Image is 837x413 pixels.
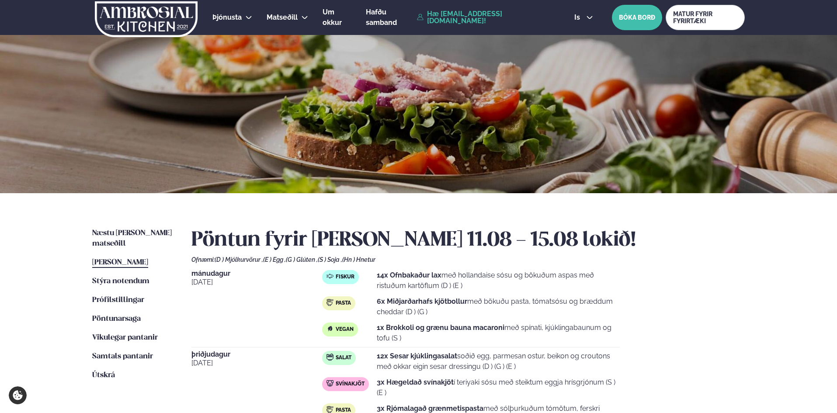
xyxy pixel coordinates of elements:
[318,256,342,263] span: (S ) Soja ,
[326,299,333,306] img: pasta.svg
[377,378,454,386] strong: 3x Hægeldað svínakjöt
[191,228,745,253] h2: Pöntun fyrir [PERSON_NAME] 11.08 - 15.08 lokið!
[336,326,354,333] span: Vegan
[92,257,148,268] a: [PERSON_NAME]
[92,259,148,266] span: [PERSON_NAME]
[212,12,242,23] a: Þjónusta
[336,381,365,388] span: Svínakjöt
[92,228,174,249] a: Næstu [PERSON_NAME] matseðill
[92,370,115,381] a: Útskrá
[366,7,413,28] a: Hafðu samband
[574,14,583,21] span: is
[267,13,298,21] span: Matseðill
[92,276,149,287] a: Stýra notendum
[567,14,600,21] button: is
[326,406,333,413] img: pasta.svg
[377,296,620,317] p: með bökuðu pasta, tómatsósu og bræddum cheddar (D ) (G )
[191,358,322,368] span: [DATE]
[323,7,351,28] a: Um okkur
[92,295,144,305] a: Prófílstillingar
[326,273,333,280] img: fish.svg
[92,278,149,285] span: Stýra notendum
[191,277,322,288] span: [DATE]
[336,274,354,281] span: Fiskur
[377,297,467,305] strong: 6x Miðjarðarhafs kjötbollur
[336,354,351,361] span: Salat
[377,323,620,344] p: með spínati, kjúklingabaunum og tofu (S )
[92,296,144,304] span: Prófílstillingar
[263,256,286,263] span: (E ) Egg ,
[92,353,153,360] span: Samtals pantanir
[9,386,27,404] a: Cookie settings
[191,256,745,263] div: Ofnæmi:
[377,352,457,360] strong: 12x Sesar kjúklingasalat
[92,315,141,323] span: Pöntunarsaga
[286,256,318,263] span: (G ) Glúten ,
[92,314,141,324] a: Pöntunarsaga
[377,351,620,372] p: soðið egg, parmesan ostur, beikon og croutons með okkar eigin sesar dressingu (D ) (G ) (E )
[215,256,263,263] span: (D ) Mjólkurvörur ,
[191,270,322,277] span: mánudagur
[377,377,620,398] p: í teriyaki sósu með steiktum eggja hrísgrjónum (S ) (E )
[92,333,158,343] a: Vikulegar pantanir
[92,371,115,379] span: Útskrá
[323,8,342,27] span: Um okkur
[326,354,333,361] img: salad.svg
[336,300,351,307] span: Pasta
[377,323,504,332] strong: 1x Brokkoli og grænu bauna macaroni
[366,8,397,27] span: Hafðu samband
[666,5,745,30] a: MATUR FYRIR FYRIRTÆKI
[267,12,298,23] a: Matseðill
[417,10,554,24] a: Hæ [EMAIL_ADDRESS][DOMAIN_NAME]!
[92,229,172,247] span: Næstu [PERSON_NAME] matseðill
[92,351,153,362] a: Samtals pantanir
[326,325,333,332] img: Vegan.svg
[92,334,158,341] span: Vikulegar pantanir
[377,270,620,291] p: með hollandaise sósu og bökuðum aspas með ristuðum kartöflum (D ) (E )
[377,404,483,413] strong: 3x Rjómalagað grænmetispasta
[342,256,375,263] span: (Hn ) Hnetur
[212,13,242,21] span: Þjónusta
[191,351,322,358] span: þriðjudagur
[377,271,441,279] strong: 14x Ofnbakaður lax
[94,1,198,37] img: logo
[612,5,662,30] button: BÓKA BORÐ
[326,380,333,387] img: pork.svg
